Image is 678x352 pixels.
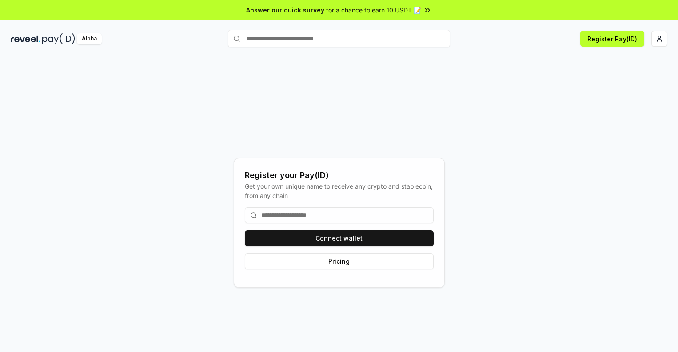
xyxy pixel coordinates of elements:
div: Alpha [77,33,102,44]
button: Pricing [245,253,434,269]
span: for a chance to earn 10 USDT 📝 [326,5,421,15]
div: Get your own unique name to receive any crypto and stablecoin, from any chain [245,182,434,200]
button: Register Pay(ID) [580,31,644,47]
div: Register your Pay(ID) [245,169,434,182]
span: Answer our quick survey [246,5,324,15]
img: reveel_dark [11,33,40,44]
img: pay_id [42,33,75,44]
button: Connect wallet [245,230,434,246]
